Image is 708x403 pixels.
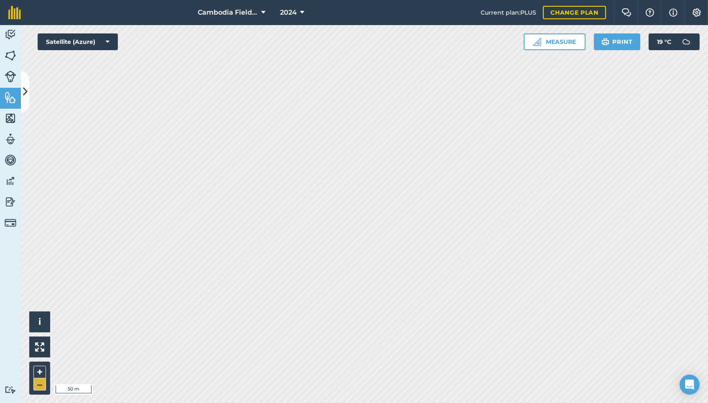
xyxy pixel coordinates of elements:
[657,33,671,50] span: 19 ° C
[5,91,16,104] img: svg+xml;base64,PHN2ZyB4bWxucz0iaHR0cDovL3d3dy53My5vcmcvMjAwMC9zdmciIHdpZHRoPSI1NiIgaGVpZ2h0PSI2MC...
[198,8,258,18] span: Cambodia Field Sites (NSF SiTS)
[33,378,46,390] button: –
[533,38,541,46] img: Ruler icon
[645,8,655,17] img: A question mark icon
[481,8,536,17] span: Current plan : PLUS
[5,28,16,41] img: svg+xml;base64,PD94bWwgdmVyc2lvbj0iMS4wIiBlbmNvZGluZz0idXRmLTgiPz4KPCEtLSBHZW5lcmF0b3I6IEFkb2JlIE...
[669,8,677,18] img: svg+xml;base64,PHN2ZyB4bWxucz0iaHR0cDovL3d3dy53My5vcmcvMjAwMC9zdmciIHdpZHRoPSIxNyIgaGVpZ2h0PSIxNy...
[8,6,21,19] img: fieldmargin Logo
[680,375,700,395] div: Open Intercom Messenger
[38,316,41,327] span: i
[33,366,46,378] button: +
[5,196,16,208] img: svg+xml;base64,PD94bWwgdmVyc2lvbj0iMS4wIiBlbmNvZGluZz0idXRmLTgiPz4KPCEtLSBHZW5lcmF0b3I6IEFkb2JlIE...
[280,8,297,18] span: 2024
[5,175,16,187] img: svg+xml;base64,PD94bWwgdmVyc2lvbj0iMS4wIiBlbmNvZGluZz0idXRmLTgiPz4KPCEtLSBHZW5lcmF0b3I6IEFkb2JlIE...
[5,71,16,82] img: svg+xml;base64,PD94bWwgdmVyc2lvbj0iMS4wIiBlbmNvZGluZz0idXRmLTgiPz4KPCEtLSBHZW5lcmF0b3I6IEFkb2JlIE...
[621,8,632,17] img: Two speech bubbles overlapping with the left bubble in the forefront
[678,33,695,50] img: svg+xml;base64,PD94bWwgdmVyc2lvbj0iMS4wIiBlbmNvZGluZz0idXRmLTgiPz4KPCEtLSBHZW5lcmF0b3I6IEFkb2JlIE...
[38,33,118,50] button: Satellite (Azure)
[5,386,16,394] img: svg+xml;base64,PD94bWwgdmVyc2lvbj0iMS4wIiBlbmNvZGluZz0idXRmLTgiPz4KPCEtLSBHZW5lcmF0b3I6IEFkb2JlIE...
[5,154,16,166] img: svg+xml;base64,PD94bWwgdmVyc2lvbj0iMS4wIiBlbmNvZGluZz0idXRmLTgiPz4KPCEtLSBHZW5lcmF0b3I6IEFkb2JlIE...
[5,217,16,229] img: svg+xml;base64,PD94bWwgdmVyc2lvbj0iMS4wIiBlbmNvZGluZz0idXRmLTgiPz4KPCEtLSBHZW5lcmF0b3I6IEFkb2JlIE...
[649,33,700,50] button: 19 °C
[5,112,16,125] img: svg+xml;base64,PHN2ZyB4bWxucz0iaHR0cDovL3d3dy53My5vcmcvMjAwMC9zdmciIHdpZHRoPSI1NiIgaGVpZ2h0PSI2MC...
[601,37,609,47] img: svg+xml;base64,PHN2ZyB4bWxucz0iaHR0cDovL3d3dy53My5vcmcvMjAwMC9zdmciIHdpZHRoPSIxOSIgaGVpZ2h0PSIyNC...
[29,311,50,332] button: i
[35,342,44,352] img: Four arrows, one pointing top left, one top right, one bottom right and the last bottom left
[543,6,606,19] a: Change plan
[5,49,16,62] img: svg+xml;base64,PHN2ZyB4bWxucz0iaHR0cDovL3d3dy53My5vcmcvMjAwMC9zdmciIHdpZHRoPSI1NiIgaGVpZ2h0PSI2MC...
[524,33,586,50] button: Measure
[692,8,702,17] img: A cog icon
[5,133,16,145] img: svg+xml;base64,PD94bWwgdmVyc2lvbj0iMS4wIiBlbmNvZGluZz0idXRmLTgiPz4KPCEtLSBHZW5lcmF0b3I6IEFkb2JlIE...
[594,33,641,50] button: Print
